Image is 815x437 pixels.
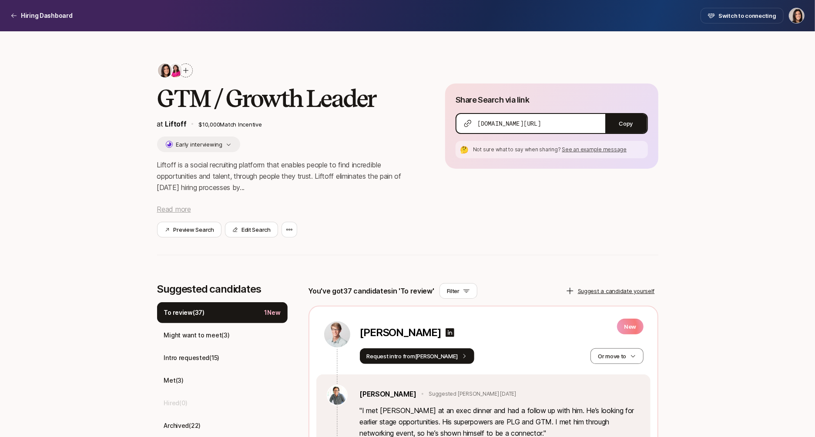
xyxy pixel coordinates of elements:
a: [PERSON_NAME] [360,388,417,400]
h2: GTM / Growth Leader [157,85,417,111]
p: New [617,319,643,334]
span: Switch to connecting [718,11,776,20]
p: $10,000 Match Incentive [198,120,417,129]
p: Hired ( 0 ) [164,398,188,408]
p: Suggested [PERSON_NAME] [DATE] [429,390,516,398]
button: Or move to [590,348,643,364]
button: Early interviewing [157,137,240,152]
p: Share Search via link [456,94,530,106]
span: See an example message [562,146,627,153]
button: Request intro from[PERSON_NAME] [360,348,475,364]
button: Edit Search [225,222,278,237]
img: 076a9541_edec_4a59_9b17_2dac6a9b3e88.jpg [324,321,350,347]
p: Not sure what to say when sharing? [473,146,644,153]
span: Read more [157,205,191,213]
div: 🤔 [459,144,470,155]
span: [DOMAIN_NAME][URL] [477,119,541,128]
button: Copy [605,114,647,133]
p: at [157,118,187,130]
button: Preview Search [157,222,221,237]
p: To review ( 37 ) [164,307,205,318]
p: You've got 37 candidates in 'To review' [309,285,434,297]
button: Switch to connecting [701,8,784,23]
img: 9e09e871_5697_442b_ae6e_b16e3f6458f8.jpg [168,63,182,77]
a: Liftoff [165,120,187,128]
p: Liftoff is a social recruiting platform that enables people to find incredible opportunities and ... [157,159,417,193]
p: 1 New [265,307,281,318]
p: Met ( 3 ) [164,375,184,386]
p: Might want to meet ( 3 ) [164,330,230,340]
p: Hiring Dashboard [21,10,73,21]
img: 71d7b91d_d7cb_43b4_a7ea_a9b2f2cc6e03.jpg [158,63,172,77]
img: Eleanor Morgan [789,8,804,23]
p: Intro requested ( 15 ) [164,353,220,363]
p: Archived ( 22 ) [164,420,201,431]
img: d8171d0d_cd14_41e6_887c_717ee5808693.jpg [328,386,347,405]
p: Suggested candidates [157,283,288,295]
p: [PERSON_NAME] [360,327,441,339]
button: Filter [439,283,477,299]
p: Suggest a candidate yourself [578,287,655,295]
